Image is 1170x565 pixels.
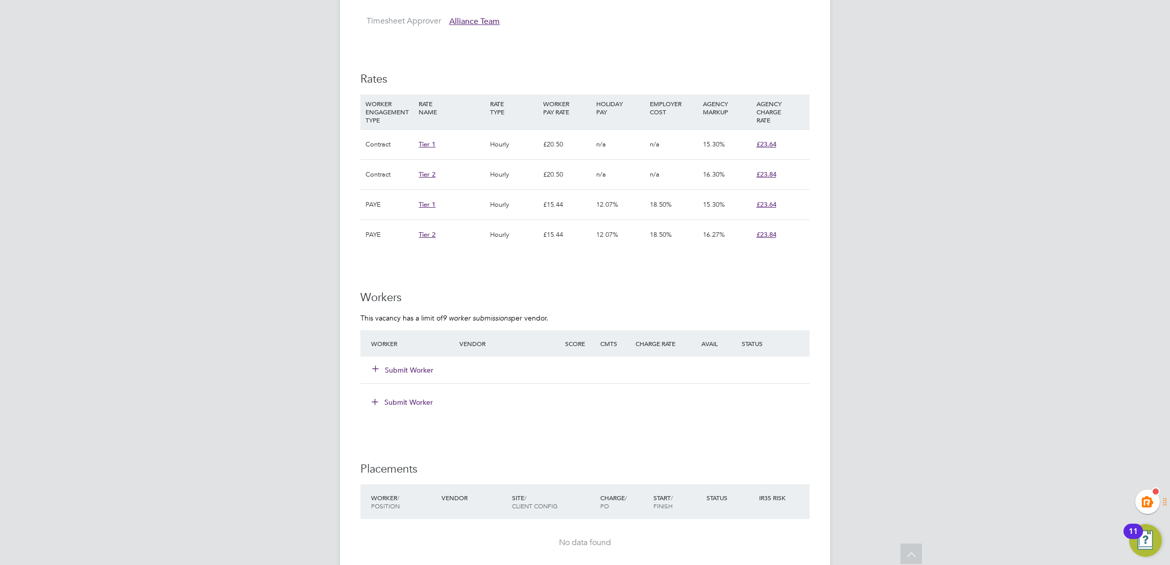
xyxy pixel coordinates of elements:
[757,488,792,507] div: IR35 Risk
[439,488,509,507] div: Vendor
[757,230,776,239] span: £23.84
[650,170,660,179] span: n/a
[487,160,541,189] div: Hourly
[363,94,416,129] div: WORKER ENGAGEMENT TYPE
[757,200,776,209] span: £23.64
[449,16,500,27] span: Alliance Team
[739,334,810,353] div: Status
[360,72,810,87] h3: Rates
[633,334,686,353] div: Charge Rate
[600,494,627,510] span: / PO
[757,140,776,149] span: £23.64
[364,394,441,410] button: Submit Worker
[653,494,673,510] span: / Finish
[487,190,541,219] div: Hourly
[1129,524,1162,557] button: Open Resource Center, 11 new notifications
[360,462,810,477] h3: Placements
[541,220,594,250] div: £15.44
[700,94,753,121] div: AGENCY MARKUP
[703,230,725,239] span: 16.27%
[703,200,725,209] span: 15.30%
[563,334,598,353] div: Score
[651,488,704,515] div: Start
[369,488,439,515] div: Worker
[369,334,457,353] div: Worker
[541,130,594,159] div: £20.50
[363,220,416,250] div: PAYE
[757,170,776,179] span: £23.84
[443,313,511,323] em: 9 worker submissions
[686,334,739,353] div: Avail
[541,190,594,219] div: £15.44
[487,94,541,121] div: RATE TYPE
[596,170,606,179] span: n/a
[541,94,594,121] div: WORKER PAY RATE
[596,200,618,209] span: 12.07%
[598,334,633,353] div: Cmts
[754,94,807,129] div: AGENCY CHARGE RATE
[371,494,400,510] span: / Position
[650,230,672,239] span: 18.50%
[416,94,487,121] div: RATE NAME
[363,160,416,189] div: Contract
[371,537,799,548] div: No data found
[703,140,725,149] span: 15.30%
[541,160,594,189] div: £20.50
[419,230,435,239] span: Tier 2
[512,494,557,510] span: / Client Config
[419,200,435,209] span: Tier 1
[650,200,672,209] span: 18.50%
[487,130,541,159] div: Hourly
[363,190,416,219] div: PAYE
[647,94,700,121] div: EMPLOYER COST
[594,94,647,121] div: HOLIDAY PAY
[703,170,725,179] span: 16.30%
[596,140,606,149] span: n/a
[419,140,435,149] span: Tier 1
[457,334,563,353] div: Vendor
[596,230,618,239] span: 12.07%
[360,290,810,305] h3: Workers
[360,16,441,27] label: Timesheet Approver
[1129,531,1138,545] div: 11
[487,220,541,250] div: Hourly
[373,365,434,375] button: Submit Worker
[360,313,810,323] p: This vacancy has a limit of per vendor.
[509,488,598,515] div: Site
[650,140,660,149] span: n/a
[419,170,435,179] span: Tier 2
[704,488,757,507] div: Status
[363,130,416,159] div: Contract
[598,488,651,515] div: Charge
